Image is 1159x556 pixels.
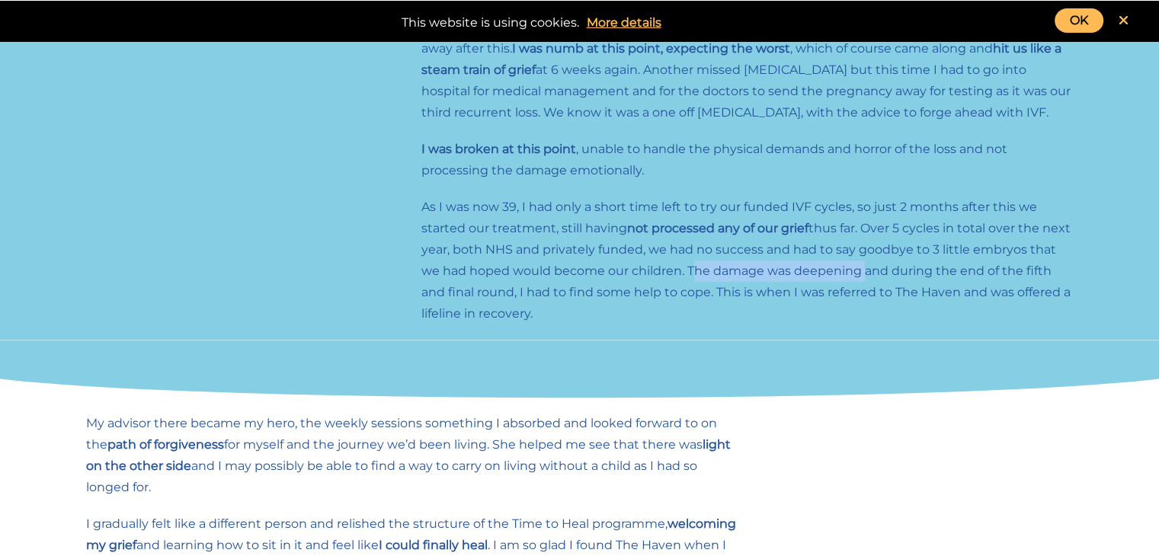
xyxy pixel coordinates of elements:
p: As I was now 39, I had only a short time left to try our funded IVF cycles, so just 2 months afte... [421,197,1074,324]
p: Despite this further trauma, I was determined to avoid IVF and fell pregnant for the third time s... [421,17,1074,123]
strong: I could finally heal [379,538,488,552]
strong: not processed any of our grief [627,221,808,235]
a: More details [579,12,669,34]
a: OK [1055,8,1103,33]
div: This website is using cookies. [15,8,1144,34]
p: My advisor there became my hero, the weekly sessions something I absorbed and looked forward to o... [86,413,738,498]
p: , unable to handle the physical demands and horror of the loss and not processing the damage emot... [421,139,1074,181]
strong: I was broken at this point [421,142,576,156]
strong: I was numb at this point, expecting the worst [512,41,790,56]
strong: path of forgiveness [107,437,224,452]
